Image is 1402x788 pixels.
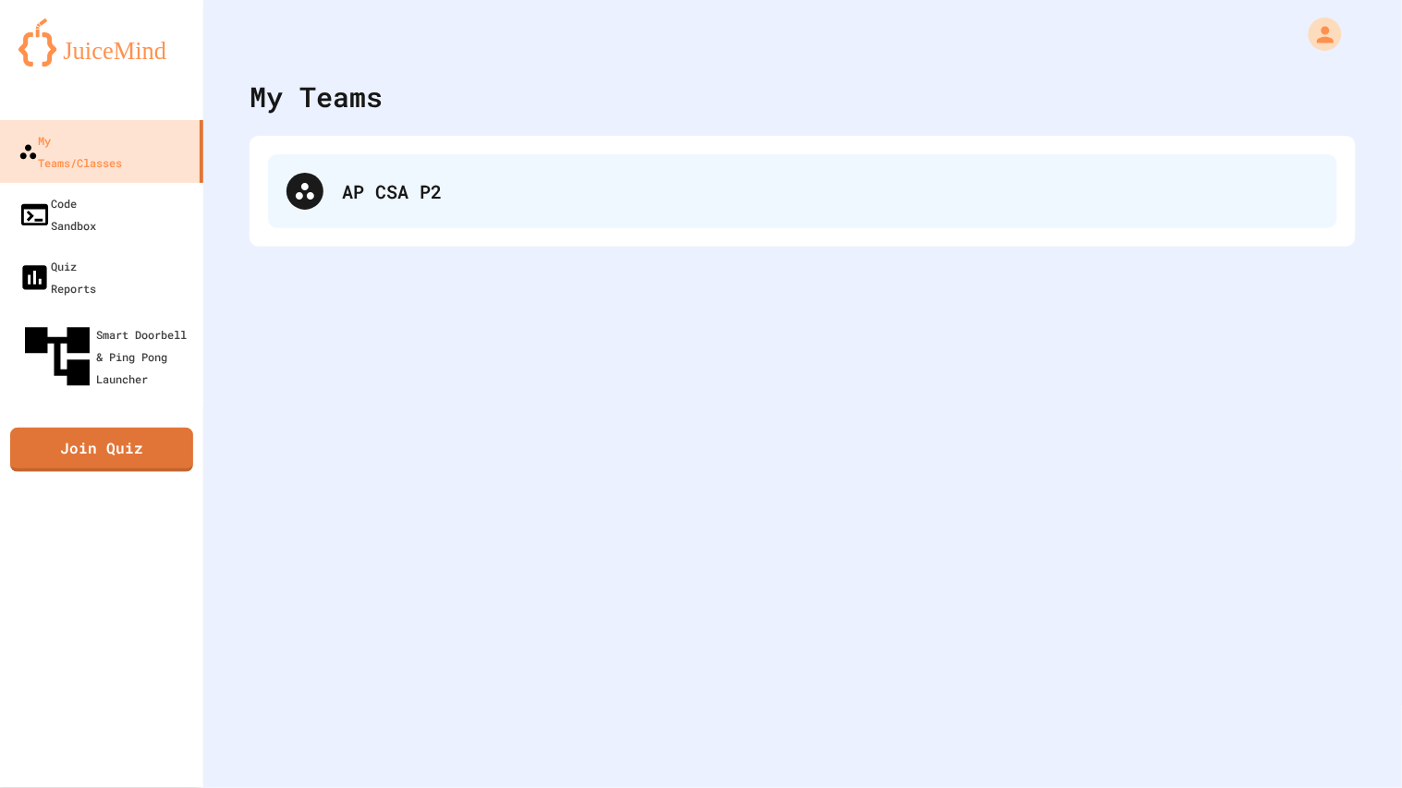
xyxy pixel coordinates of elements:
div: AP CSA P2 [268,154,1337,228]
div: Quiz Reports [18,255,96,299]
img: logo-orange.svg [18,18,185,67]
div: My Teams [250,76,383,117]
div: Smart Doorbell & Ping Pong Launcher [18,318,196,395]
div: My Teams/Classes [18,129,122,174]
div: AP CSA P2 [342,177,1319,205]
div: My Account [1289,13,1347,55]
div: Code Sandbox [18,192,96,236]
a: Join Quiz [10,428,193,472]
